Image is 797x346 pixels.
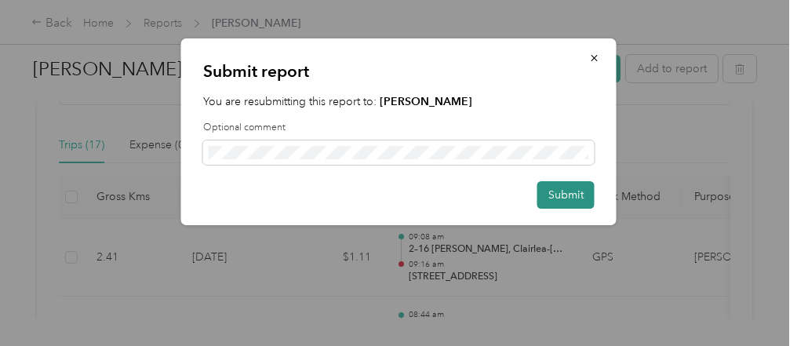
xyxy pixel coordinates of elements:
[537,181,595,209] button: Submit
[203,93,595,110] p: You are resubmitting this report to:
[709,258,797,346] iframe: Everlance-gr Chat Button Frame
[380,95,472,108] strong: [PERSON_NAME]
[203,60,595,82] p: Submit report
[203,121,595,135] label: Optional comment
